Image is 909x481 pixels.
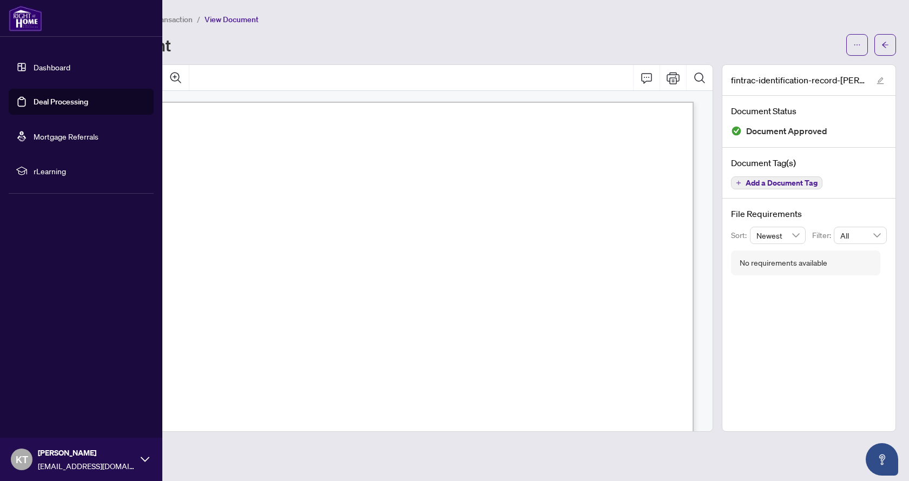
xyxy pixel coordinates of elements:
img: logo [9,5,42,31]
span: KT [16,452,28,467]
span: arrow-left [881,41,889,49]
button: Add a Document Tag [731,176,822,189]
a: Mortgage Referrals [34,131,98,141]
span: rLearning [34,165,146,177]
img: Document Status [731,126,742,136]
p: Sort: [731,229,750,241]
p: Filter: [812,229,834,241]
span: Document Approved [746,124,827,139]
span: [EMAIL_ADDRESS][DOMAIN_NAME] [38,460,135,472]
span: Newest [756,227,800,243]
span: [PERSON_NAME] [38,447,135,459]
h4: File Requirements [731,207,887,220]
span: fintrac-identification-record-[PERSON_NAME]-20250903-142109.pdf [731,74,866,87]
button: Open asap [866,443,898,476]
h4: Document Tag(s) [731,156,887,169]
a: Deal Processing [34,97,88,107]
li: / [197,13,200,25]
div: No requirements available [740,257,827,269]
h4: Document Status [731,104,887,117]
span: View Transaction [135,15,193,24]
span: edit [877,77,884,84]
span: plus [736,180,741,186]
span: ellipsis [853,41,861,49]
span: View Document [205,15,259,24]
a: Dashboard [34,62,70,72]
span: Add a Document Tag [746,179,818,187]
span: All [840,227,880,243]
